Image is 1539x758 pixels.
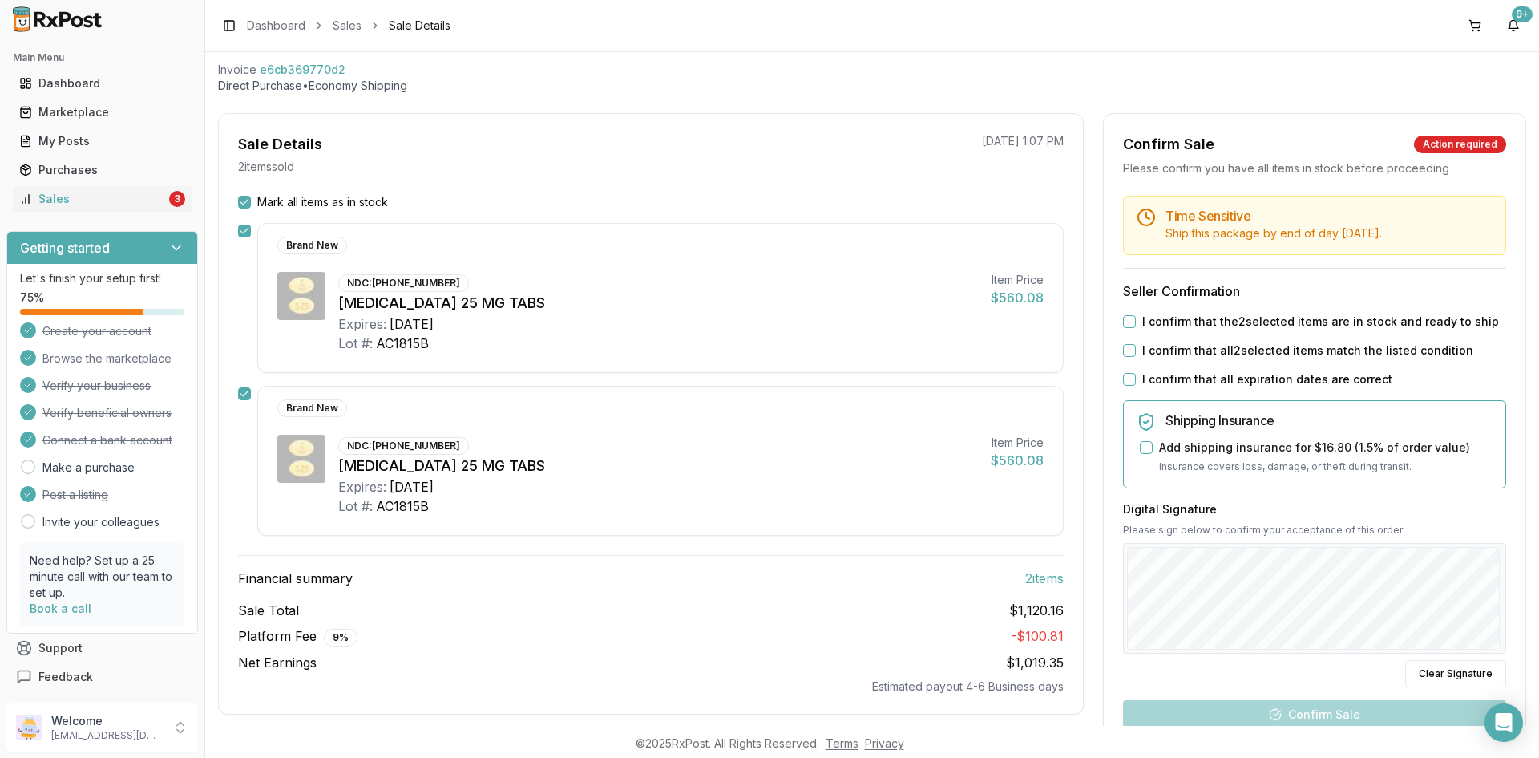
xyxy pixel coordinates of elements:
label: I confirm that all 2 selected items match the listed condition [1142,343,1473,359]
span: Ship this package by end of day [DATE] . [1165,226,1382,240]
button: Clear Signature [1405,660,1506,687]
a: Sales [333,18,362,34]
div: Action required [1414,136,1506,153]
div: Please confirm you have all items in stock before proceeding [1123,160,1506,176]
nav: breadcrumb [247,18,450,34]
p: Welcome [51,713,163,729]
div: Item Price [991,435,1044,451]
a: Privacy [865,736,904,750]
a: Book a call [30,602,91,615]
div: Sale Details [238,133,322,156]
div: [MEDICAL_DATA] 25 MG TABS [338,455,978,477]
span: Create your account [42,323,151,339]
button: Support [6,634,198,663]
span: $1,120.16 [1009,601,1064,620]
span: Sale Total [238,601,299,620]
button: Purchases [6,157,198,183]
img: User avatar [16,715,42,740]
p: 2 item s sold [238,159,294,175]
span: - $100.81 [1011,628,1064,644]
span: Post a listing [42,487,108,503]
div: Lot #: [338,334,373,353]
div: Brand New [277,399,347,417]
div: AC1815B [376,497,429,516]
img: RxPost Logo [6,6,109,32]
div: Invoice [218,62,256,78]
button: Marketplace [6,99,198,125]
span: Browse the marketplace [42,351,172,367]
div: NDC: [PHONE_NUMBER] [338,274,469,292]
div: 9 % [324,629,357,647]
div: 9+ [1512,6,1533,22]
p: Insurance covers loss, damage, or theft during transit. [1159,459,1493,475]
div: [DATE] [390,314,434,334]
button: 9+ [1501,13,1526,39]
div: Marketplace [19,104,185,120]
a: Dashboard [13,69,192,98]
div: Dashboard [19,75,185,91]
span: 2 item s [1025,569,1064,588]
a: My Posts [13,127,192,156]
div: Estimated payout 4-6 Business days [238,679,1064,695]
a: Dashboard [247,18,305,34]
span: Platform Fee [238,626,357,647]
a: Purchases [13,156,192,184]
h5: Time Sensitive [1165,209,1493,222]
a: Make a purchase [42,460,135,476]
p: [DATE] 1:07 PM [982,133,1064,149]
span: Financial summary [238,569,353,588]
span: Net Earnings [238,653,317,672]
p: Direct Purchase • Economy Shipping [218,78,1526,94]
h5: Shipping Insurance [1165,414,1493,427]
div: 3 [169,191,185,207]
button: Feedback [6,663,198,691]
a: Invite your colleagues [42,514,160,530]
span: 75 % [20,290,44,306]
div: Expires: [338,314,386,334]
div: Purchases [19,162,185,178]
h2: Main Menu [13,51,192,64]
div: NDC: [PHONE_NUMBER] [338,437,469,455]
span: Sale Details [389,18,450,34]
h3: Seller Confirmation [1123,282,1506,301]
div: Sales [19,191,166,207]
span: Verify beneficial owners [42,405,172,421]
div: $560.08 [991,288,1044,307]
span: Verify your business [42,378,151,394]
span: e6cb369770d2 [260,62,345,78]
label: I confirm that all expiration dates are correct [1142,371,1392,387]
p: Please sign below to confirm your acceptance of this order [1123,524,1506,537]
p: Let's finish your setup first! [20,270,184,286]
span: Feedback [38,669,93,685]
label: I confirm that the 2 selected items are in stock and ready to ship [1142,314,1499,330]
div: Confirm Sale [1123,133,1214,156]
button: Dashboard [6,71,198,96]
img: Jardiance 25 MG TABS [277,272,325,320]
a: Terms [826,736,858,750]
div: AC1815B [376,334,429,353]
div: Expires: [338,477,386,497]
img: Jardiance 25 MG TABS [277,435,325,483]
div: Open Intercom Messenger [1484,703,1523,742]
div: [DATE] [390,477,434,497]
h3: Digital Signature [1123,501,1506,517]
p: Need help? Set up a 25 minute call with our team to set up. [30,553,175,601]
h3: Getting started [20,238,110,257]
div: [MEDICAL_DATA] 25 MG TABS [338,292,978,314]
button: My Posts [6,128,198,154]
div: My Posts [19,133,185,149]
span: Connect a bank account [42,432,172,448]
p: [EMAIL_ADDRESS][DOMAIN_NAME] [51,729,163,742]
div: $560.08 [991,451,1044,470]
div: Brand New [277,237,347,254]
a: Marketplace [13,98,192,127]
div: Item Price [991,272,1044,288]
div: Lot #: [338,497,373,516]
label: Mark all items as in stock [257,194,388,210]
button: Sales3 [6,186,198,212]
a: Sales3 [13,184,192,213]
label: Add shipping insurance for $16.80 ( 1.5 % of order value) [1159,440,1470,456]
span: $1,019.35 [1006,655,1064,671]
